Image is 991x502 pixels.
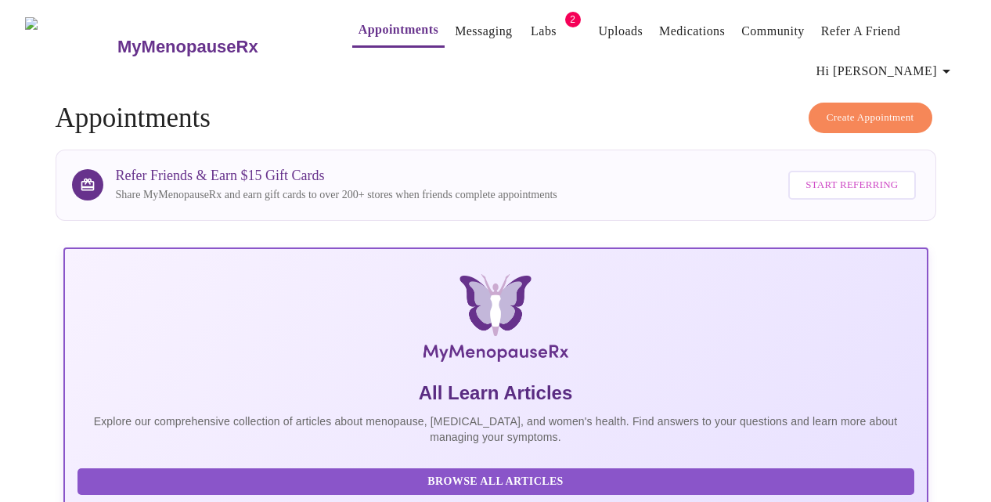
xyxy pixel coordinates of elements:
button: Refer a Friend [815,16,907,47]
span: Start Referring [805,176,898,194]
button: Messaging [449,16,518,47]
a: Messaging [455,20,512,42]
button: Community [735,16,811,47]
a: Start Referring [784,163,919,208]
a: Browse All Articles [77,474,918,487]
a: Appointments [359,19,438,41]
button: Labs [519,16,569,47]
h5: All Learn Articles [77,381,914,406]
button: Browse All Articles [77,468,914,496]
p: Explore our comprehensive collection of articles about menopause, [MEDICAL_DATA], and women's hea... [77,414,914,445]
h4: Appointments [56,103,936,134]
span: Hi [PERSON_NAME] [816,60,956,82]
button: Create Appointment [809,103,932,133]
p: Share MyMenopauseRx and earn gift cards to over 200+ stores when friends complete appointments [116,187,557,203]
a: Community [741,20,805,42]
a: MyMenopauseRx [116,20,321,74]
button: Uploads [593,16,650,47]
button: Start Referring [788,171,915,200]
span: 2 [565,12,581,27]
a: Labs [531,20,557,42]
img: MyMenopauseRx Logo [207,274,784,368]
span: Browse All Articles [93,472,899,492]
a: Medications [659,20,725,42]
button: Medications [653,16,731,47]
button: Hi [PERSON_NAME] [810,56,962,87]
a: Refer a Friend [821,20,901,42]
span: Create Appointment [827,109,914,127]
h3: Refer Friends & Earn $15 Gift Cards [116,168,557,184]
a: Uploads [599,20,643,42]
img: MyMenopauseRx Logo [25,17,116,76]
button: Appointments [352,14,445,48]
h3: MyMenopauseRx [117,37,258,57]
